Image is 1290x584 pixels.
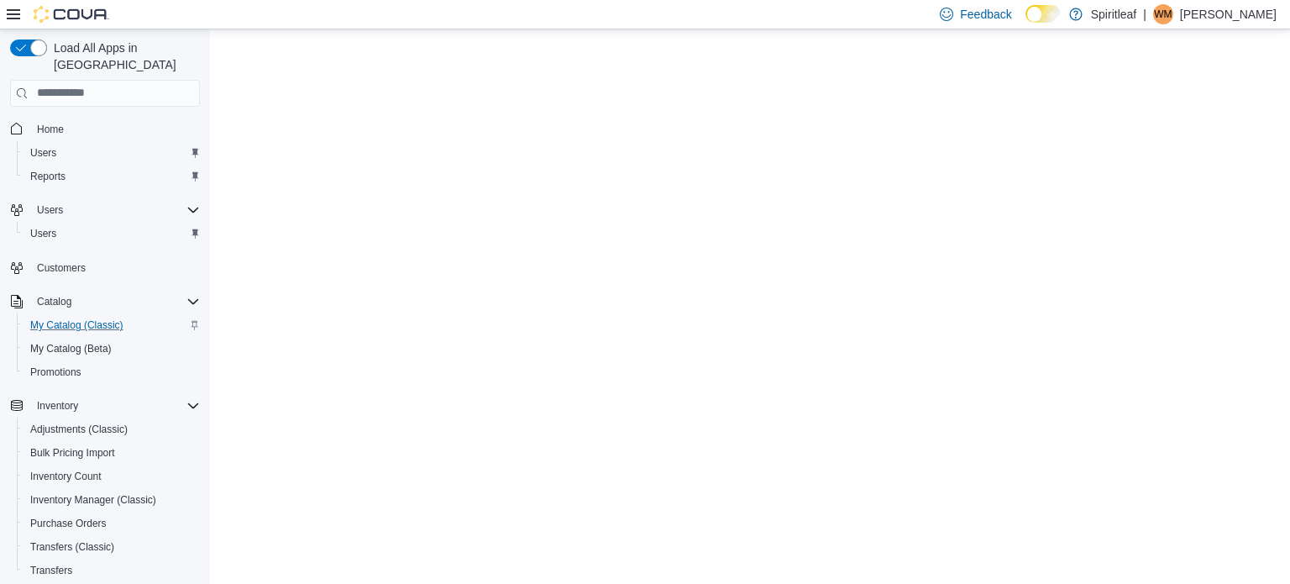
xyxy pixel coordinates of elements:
span: Inventory Count [24,466,200,487]
a: Adjustments (Classic) [24,419,134,439]
span: Home [30,118,200,139]
span: Users [30,227,56,240]
span: Customers [37,261,86,275]
span: Dark Mode [1025,23,1026,24]
p: Spiritleaf [1091,4,1136,24]
a: Customers [30,258,92,278]
button: Adjustments (Classic) [17,418,207,441]
span: Bulk Pricing Import [24,443,200,463]
span: Purchase Orders [24,513,200,534]
a: Bulk Pricing Import [24,443,122,463]
span: Inventory [37,399,78,413]
a: Transfers (Classic) [24,537,121,557]
span: Bulk Pricing Import [30,446,115,460]
span: Transfers (Classic) [24,537,200,557]
a: Purchase Orders [24,513,113,534]
a: Inventory Count [24,466,108,487]
a: Users [24,143,63,163]
button: My Catalog (Classic) [17,313,207,337]
button: Transfers (Classic) [17,535,207,559]
a: Inventory Manager (Classic) [24,490,163,510]
span: My Catalog (Classic) [30,318,123,332]
span: Transfers [30,564,72,577]
a: Transfers [24,560,79,581]
span: Inventory [30,396,200,416]
span: Users [24,224,200,244]
button: Home [3,117,207,141]
span: Users [37,203,63,217]
span: Feedback [960,6,1011,23]
button: Purchase Orders [17,512,207,535]
span: Inventory Manager (Classic) [24,490,200,510]
span: Reports [24,166,200,187]
span: Transfers [24,560,200,581]
span: Promotions [24,362,200,382]
p: | [1143,4,1146,24]
span: Inventory Manager (Classic) [30,493,156,507]
span: Load All Apps in [GEOGRAPHIC_DATA] [47,39,200,73]
span: Customers [30,257,200,278]
button: Users [3,198,207,222]
span: Adjustments (Classic) [24,419,200,439]
button: My Catalog (Beta) [17,337,207,360]
button: Users [17,141,207,165]
a: Users [24,224,63,244]
img: Cova [34,6,109,23]
button: Customers [3,255,207,280]
button: Reports [17,165,207,188]
span: My Catalog (Beta) [30,342,112,355]
button: Inventory [3,394,207,418]
button: Promotions [17,360,207,384]
button: Users [17,222,207,245]
span: Users [30,146,56,160]
span: Adjustments (Classic) [30,423,128,436]
span: WM [1154,4,1172,24]
span: My Catalog (Classic) [24,315,200,335]
input: Dark Mode [1025,5,1061,23]
span: Home [37,123,64,136]
button: Catalog [30,292,78,312]
a: Reports [24,166,72,187]
a: Home [30,119,71,139]
a: Promotions [24,362,88,382]
a: My Catalog (Beta) [24,339,118,359]
span: Catalog [37,295,71,308]
button: Inventory [30,396,85,416]
span: Users [24,143,200,163]
button: Bulk Pricing Import [17,441,207,465]
span: Purchase Orders [30,517,107,530]
span: Reports [30,170,66,183]
span: Inventory Count [30,470,102,483]
span: Transfers (Classic) [30,540,114,554]
button: Users [30,200,70,220]
span: Catalog [30,292,200,312]
button: Transfers [17,559,207,582]
span: Users [30,200,200,220]
span: Promotions [30,366,81,379]
button: Inventory Count [17,465,207,488]
button: Catalog [3,290,207,313]
span: My Catalog (Beta) [24,339,200,359]
div: Wanda M [1153,4,1173,24]
a: My Catalog (Classic) [24,315,130,335]
p: [PERSON_NAME] [1180,4,1277,24]
button: Inventory Manager (Classic) [17,488,207,512]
